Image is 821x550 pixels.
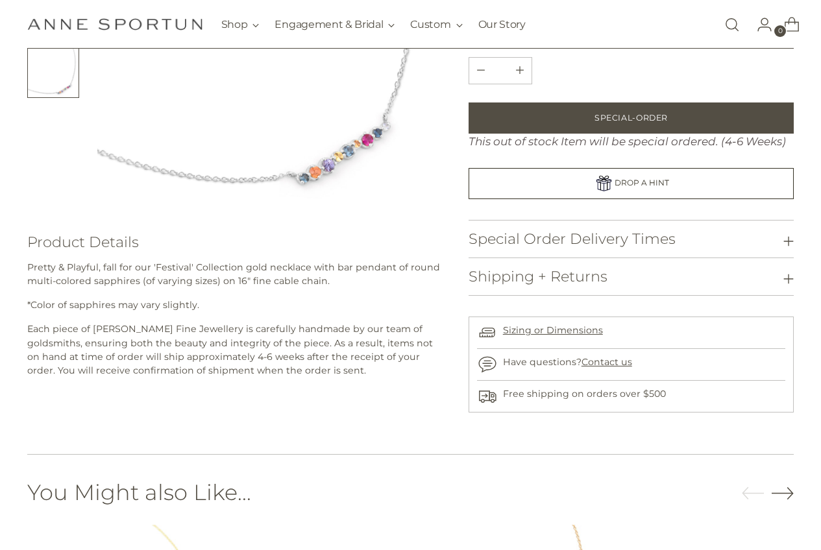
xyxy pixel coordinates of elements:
[469,134,794,150] div: This out of stock Item will be special ordered. (4-6 Weeks)
[410,10,462,39] button: Custom
[469,269,607,285] h3: Shipping + Returns
[772,482,794,504] button: Move to next carousel slide
[27,298,441,312] p: *Color of sapphires may vary slightly.
[719,12,745,38] a: Open search modal
[27,480,251,504] h2: You Might also Like...
[508,58,532,84] button: Subtract product quantity
[746,12,772,38] a: Go to the account page
[275,10,395,39] button: Engagement & Bridal
[469,258,794,295] button: Shipping + Returns
[469,58,493,84] button: Add product quantity
[615,178,669,187] span: DROP A HINT
[582,356,632,368] a: Contact us
[774,25,786,37] span: 0
[742,483,764,505] button: Move to previous carousel slide
[469,168,794,199] a: DROP A HINT
[469,102,794,134] button: Add to Bag
[503,387,666,401] p: Free shipping on orders over $500
[221,10,260,39] button: Shop
[774,12,800,38] a: Open cart modal
[27,46,79,98] button: Change image to image 4
[594,112,668,124] span: Special-Order
[27,322,441,377] p: Each piece of [PERSON_NAME] Fine Jewellery is carefully handmade by our team of goldsmiths, ensur...
[27,234,441,250] h3: Product Details
[485,58,516,84] input: Product quantity
[503,355,632,369] p: Have questions?
[469,221,794,257] button: Special Order Delivery Times
[503,324,603,336] a: Sizing or Dimensions
[478,10,526,39] a: Our Story
[27,18,202,30] a: Anne Sportun Fine Jewellery
[27,261,441,289] p: Pretty & Playful, fall for our 'Festival' Collection gold necklace with bar pendant of round mult...
[469,231,676,247] h3: Special Order Delivery Times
